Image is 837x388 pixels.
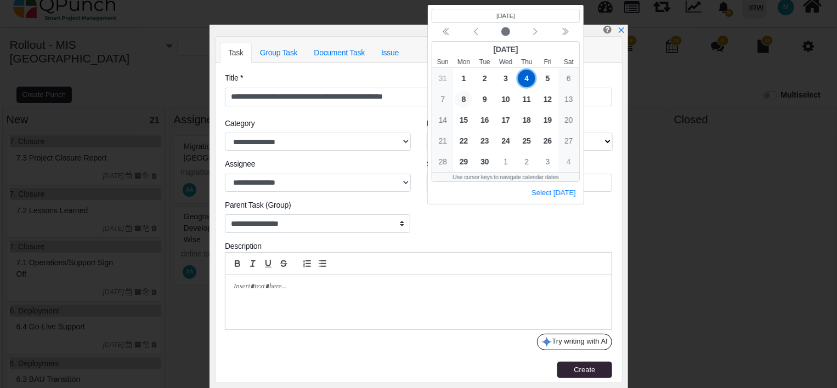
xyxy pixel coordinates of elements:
legend: Start Date [427,158,612,173]
button: Next month [521,25,550,40]
span: 2 [476,70,494,87]
div: 06/09/2025 [558,68,579,89]
span: 19 [539,111,557,129]
small: Tuesday [474,58,495,67]
button: Previous year [432,25,461,40]
div: 31/08/2025 [432,68,453,89]
div: 01/09/2025 [453,68,474,89]
div: 10/09/2025 [495,89,516,110]
div: 03/10/2025 [537,151,558,172]
small: Monday [453,58,474,67]
svg: circle fill [501,27,510,36]
button: Try writing with AI [537,334,612,350]
span: 10 [497,90,514,108]
a: Issue [373,43,407,63]
span: 17 [497,111,514,129]
div: 09/09/2025 [474,89,495,110]
svg: chevron left [531,27,540,36]
div: 22/09/2025 [453,130,474,151]
span: 25 [518,132,535,150]
div: 25/09/2025 [516,130,537,151]
div: 15/09/2025 [453,110,474,130]
a: Document Task [306,43,373,63]
div: Use cursor keys to navigate calendar dates [432,173,579,181]
header: Selected date [432,9,580,23]
div: 04/09/2025 (Selected date) (Today) [516,68,537,89]
span: 26 [539,132,557,150]
button: Next year [550,25,580,40]
small: Friday [537,58,558,67]
div: 03/09/2025 [495,68,516,89]
span: 9 [476,90,494,108]
a: Group Task [252,43,306,63]
span: 30 [476,153,494,170]
div: Description [225,241,612,252]
div: Calendar navigation [432,25,580,40]
span: 4 [518,70,535,87]
div: 24/09/2025 [495,130,516,151]
div: [DATE] [432,42,579,58]
div: 02/10/2025 [516,151,537,172]
span: 29 [455,153,472,170]
div: 29/09/2025 [453,151,474,172]
span: 5 [539,70,557,87]
div: 20/09/2025 [558,110,579,130]
legend: Label [427,118,612,133]
div: 12/09/2025 [537,89,558,110]
button: Current month [491,25,521,40]
span: 24 [497,132,514,150]
span: 3 [539,153,557,170]
span: 15 [455,111,472,129]
div: 27/09/2025 [558,130,579,151]
div: 08/09/2025 [453,89,474,110]
span: 8 [455,90,472,108]
div: 01/10/2025 [495,151,516,172]
div: 14/09/2025 [432,110,453,130]
div: 16/09/2025 [474,110,495,130]
div: 23/09/2025 [474,130,495,151]
small: Thursday [516,58,537,67]
span: 18 [518,111,535,129]
svg: chevron double left [561,27,569,36]
span: 11 [518,90,535,108]
div: 02/09/2025 [474,68,495,89]
a: x [618,26,625,35]
div: 17/09/2025 [495,110,516,130]
span: 3 [497,70,514,87]
div: 19/09/2025 [537,110,558,130]
span: 1 [497,153,514,170]
legend: Category [225,118,410,133]
span: 2 [518,153,535,170]
span: 12 [539,90,557,108]
div: 28/09/2025 [432,151,453,172]
div: 21/09/2025 [432,130,453,151]
span: 1 [455,70,472,87]
span: 16 [476,111,494,129]
div: 11/09/2025 [516,89,537,110]
a: Task [220,43,252,63]
small: Saturday [558,58,579,67]
label: Title * [225,72,243,84]
img: google-gemini-icon.8b74464.png [541,336,552,347]
div: 18/09/2025 [516,110,537,130]
span: 22 [455,132,472,150]
div: 05/09/2025 [537,68,558,89]
svg: x [618,26,625,34]
legend: Assignee [225,158,410,173]
small: Wednesday [495,58,516,67]
div: 26/09/2025 [537,130,558,151]
div: 13/09/2025 [558,89,579,110]
span: Create [574,366,595,374]
svg: chevron left [472,27,480,36]
svg: chevron double left [442,27,451,36]
bdi: [DATE] [496,13,515,19]
button: Previous month [461,25,491,40]
div: 30/09/2025 [474,151,495,172]
div: 04/10/2025 [558,151,579,172]
small: Sunday [432,58,453,67]
div: 07/09/2025 [432,89,453,110]
i: Create Punch [603,25,612,34]
button: Create [557,362,612,378]
button: Select today [528,186,580,201]
span: 23 [476,132,494,150]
